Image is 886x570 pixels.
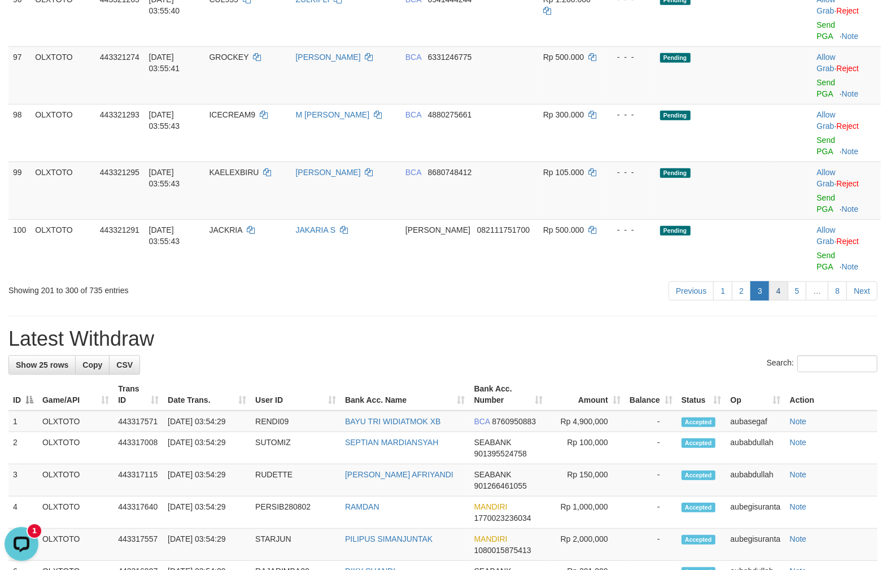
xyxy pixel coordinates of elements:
a: Reject [836,179,859,188]
th: Amount: activate to sort column ascending [547,378,625,411]
td: 443317008 [114,432,163,464]
th: Game/API: activate to sort column ascending [38,378,114,411]
a: Allow Grab [817,53,835,73]
td: - [625,432,677,464]
th: Bank Acc. Name: activate to sort column ascending [341,378,470,411]
a: Send PGA [817,20,835,41]
td: STARJUN [251,529,341,561]
span: 443321293 [100,110,139,119]
td: · [812,46,881,104]
th: User ID: activate to sort column ascending [251,378,341,411]
span: SEABANK [474,470,512,479]
h1: Latest Withdraw [8,328,878,350]
span: MANDIRI [474,534,508,543]
a: Note [790,438,807,447]
a: 4 [769,281,788,301]
a: Note [790,417,807,426]
th: Action [785,378,878,411]
td: 98 [8,104,30,162]
span: BCA [405,110,421,119]
th: Trans ID: activate to sort column ascending [114,378,163,411]
div: - - - [608,109,651,120]
td: aubegisuranta [726,529,785,561]
td: OLXTOTO [30,104,95,162]
a: Previous [669,281,714,301]
td: 2 [8,432,38,464]
a: Copy [75,355,110,375]
td: OLXTOTO [30,219,95,277]
td: Rp 150,000 [547,464,625,497]
td: aubabdullah [726,464,785,497]
td: - [625,529,677,561]
span: Copy 082111751700 to clipboard [477,225,530,234]
td: aubabdullah [726,432,785,464]
span: Copy 8680748412 to clipboard [428,168,472,177]
span: · [817,110,836,130]
span: Pending [660,168,691,178]
td: OLXTOTO [38,497,114,529]
a: Send PGA [817,136,835,156]
td: OLXTOTO [38,464,114,497]
a: Note [790,470,807,479]
a: CSV [109,355,140,375]
a: SEPTIAN MARDIANSYAH [345,438,438,447]
td: [DATE] 03:54:29 [163,529,251,561]
span: [PERSON_NAME] [405,225,470,234]
a: Show 25 rows [8,355,76,375]
a: Reject [836,64,859,73]
span: Copy 901395524758 to clipboard [474,449,527,458]
a: Note [842,262,859,271]
td: · [812,104,881,162]
span: · [817,225,836,246]
td: SUTOMIZ [251,432,341,464]
span: Accepted [682,503,715,512]
span: ICECREAM9 [210,110,256,119]
a: RAMDAN [345,502,379,511]
a: M [PERSON_NAME] [296,110,370,119]
span: CSV [116,360,133,369]
td: Rp 2,000,000 [547,529,625,561]
th: Date Trans.: activate to sort column ascending [163,378,251,411]
a: Reject [836,237,859,246]
span: [DATE] 03:55:43 [149,225,180,246]
span: KAELEXBIRU [210,168,259,177]
span: Copy 1770023236034 to clipboard [474,514,531,523]
span: JACKRIA [210,225,242,234]
span: [DATE] 03:55:43 [149,110,180,130]
a: JAKARIA S [296,225,336,234]
div: - - - [608,167,651,178]
span: Show 25 rows [16,360,68,369]
span: 443321295 [100,168,139,177]
a: 8 [828,281,847,301]
td: - [625,411,677,432]
th: Bank Acc. Number: activate to sort column ascending [470,378,548,411]
td: 1 [8,411,38,432]
input: Search: [797,355,878,372]
th: Status: activate to sort column ascending [677,378,726,411]
a: Reject [836,6,859,15]
td: OLXTOTO [30,46,95,104]
td: 3 [8,464,38,497]
td: 443317640 [114,497,163,529]
button: Open LiveChat chat widget [5,5,38,38]
a: Send PGA [817,193,835,214]
div: - - - [608,51,651,63]
a: Send PGA [817,251,835,271]
span: Rp 300.000 [543,110,584,119]
th: Op: activate to sort column ascending [726,378,785,411]
td: [DATE] 03:54:29 [163,464,251,497]
td: · [812,162,881,219]
td: 100 [8,219,30,277]
td: - [625,464,677,497]
td: OLXTOTO [30,162,95,219]
span: Accepted [682,438,715,448]
td: Rp 100,000 [547,432,625,464]
label: Search: [767,355,878,372]
td: 99 [8,162,30,219]
a: PILIPUS SIMANJUNTAK [345,534,433,543]
span: 443321274 [100,53,139,62]
td: [DATE] 03:54:29 [163,497,251,529]
td: 4 [8,497,38,529]
th: Balance: activate to sort column ascending [625,378,677,411]
a: [PERSON_NAME] AFRIYANDI [345,470,453,479]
